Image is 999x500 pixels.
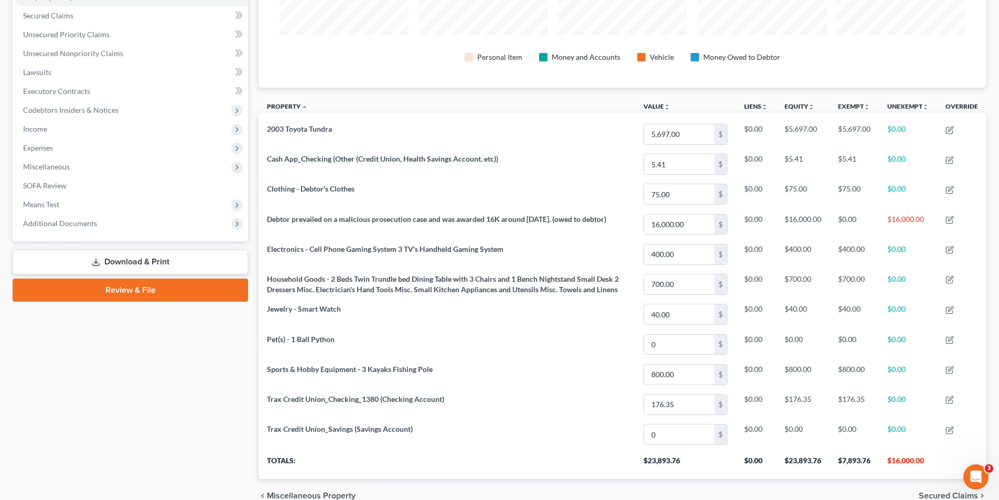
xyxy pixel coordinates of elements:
a: Executory Contracts [15,82,248,101]
input: 0.00 [644,215,714,235]
div: $ [714,184,727,204]
div: $ [714,365,727,385]
a: Secured Claims [15,6,248,25]
td: $40.00 [776,300,830,329]
td: $176.35 [830,389,879,419]
span: Executory Contracts [23,87,90,95]
button: Secured Claims chevron_right [919,492,986,500]
div: Money Owed to Debtor [703,52,780,62]
span: 3 [985,464,993,473]
td: $800.00 [776,359,830,389]
td: $0.00 [879,359,937,389]
td: $0.00 [879,119,937,149]
td: $0.00 [879,150,937,179]
td: $0.00 [879,329,937,359]
span: Trax Credit Union_Checking_1380 (Checking Account) [267,395,444,403]
input: 0.00 [644,395,714,414]
span: Unsecured Nonpriority Claims [23,49,123,58]
td: $5.41 [830,150,879,179]
span: Trax Credit Union_Savings (Savings Account) [267,424,413,433]
span: Codebtors Insiders & Notices [23,105,119,114]
a: Unsecured Priority Claims [15,25,248,44]
td: $16,000.00 [879,209,937,239]
td: $0.00 [879,389,937,419]
td: $0.00 [736,329,776,359]
td: $0.00 [830,209,879,239]
td: $0.00 [736,239,776,269]
div: Vehicle [650,52,674,62]
td: $75.00 [776,179,830,209]
td: $0.00 [879,269,937,299]
iframe: Intercom live chat [963,464,989,490]
span: Clothing - Debtor's Clothes [267,184,355,193]
td: $800.00 [830,359,879,389]
input: 0.00 [644,154,714,174]
td: $75.00 [830,179,879,209]
div: $ [714,215,727,235]
input: 0.00 [644,124,714,144]
input: 0.00 [644,335,714,355]
span: Pet(s) - 1 Ball Python [267,335,335,344]
a: Unsecured Nonpriority Claims [15,44,248,63]
a: SOFA Review [15,176,248,195]
div: $ [714,154,727,174]
a: Liensunfold_more [744,102,768,110]
a: Unexemptunfold_more [887,102,929,110]
th: $16,000.00 [879,450,937,479]
td: $0.00 [736,419,776,449]
span: Expenses [23,143,53,152]
input: 0.00 [644,274,714,294]
td: $0.00 [736,300,776,329]
div: $ [714,124,727,144]
a: Equityunfold_more [785,102,814,110]
input: 0.00 [644,365,714,385]
div: Personal Item [477,52,522,62]
button: chevron_left Miscellaneous Property [259,492,356,500]
a: Property expand_less [267,102,308,110]
td: $5,697.00 [830,119,879,149]
td: $0.00 [736,179,776,209]
td: $0.00 [736,119,776,149]
th: Override [937,96,986,120]
td: $0.00 [736,359,776,389]
span: Lawsuits [23,68,51,77]
i: expand_less [302,104,308,110]
td: $0.00 [736,389,776,419]
th: $7,893.76 [830,450,879,479]
td: $0.00 [830,329,879,359]
a: Valueunfold_more [643,102,670,110]
input: 0.00 [644,244,714,264]
div: $ [714,395,727,414]
td: $0.00 [879,419,937,449]
td: $0.00 [736,150,776,179]
td: $700.00 [830,269,879,299]
span: Unsecured Priority Claims [23,30,110,39]
span: 2003 Toyota Tundra [267,124,332,133]
td: $400.00 [830,239,879,269]
span: Sports & Hobby Equipment - 3 Kayaks Fishing Pole [267,365,433,374]
span: Additional Documents [23,219,97,228]
div: $ [714,335,727,355]
i: unfold_more [761,104,768,110]
span: Income [23,124,47,133]
i: unfold_more [664,104,670,110]
td: $400.00 [776,239,830,269]
td: $0.00 [776,329,830,359]
span: Secured Claims [23,11,73,20]
td: $40.00 [830,300,879,329]
a: Lawsuits [15,63,248,82]
td: $0.00 [776,419,830,449]
th: Totals: [259,450,635,479]
input: 0.00 [644,424,714,444]
i: unfold_more [808,104,814,110]
a: Download & Print [13,250,248,274]
input: 0.00 [644,304,714,324]
td: $5.41 [776,150,830,179]
td: $0.00 [879,239,937,269]
span: Means Test [23,200,59,209]
i: chevron_right [978,492,986,500]
td: $0.00 [736,209,776,239]
td: $0.00 [879,300,937,329]
div: $ [714,424,727,444]
div: $ [714,244,727,264]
